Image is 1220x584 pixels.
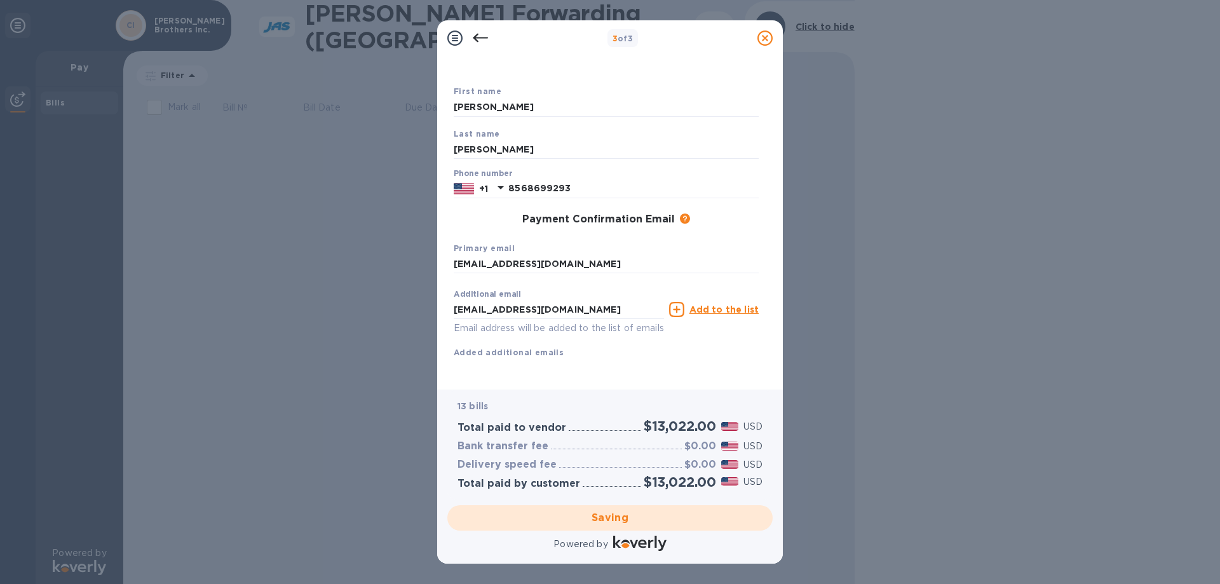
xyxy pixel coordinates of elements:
input: Enter your last name [454,140,759,159]
label: Phone number [454,170,512,178]
img: USD [721,460,738,469]
p: USD [743,420,762,433]
p: Powered by [553,538,607,551]
p: USD [743,475,762,489]
img: USD [721,422,738,431]
img: Logo [613,536,667,551]
p: USD [743,440,762,453]
input: Enter additional email [454,300,664,319]
span: 3 [613,34,618,43]
h2: $13,022.00 [644,474,716,490]
h3: Payment Confirmation Email [522,214,675,226]
h3: Total paid by customer [457,478,580,490]
u: Add to the list [689,304,759,315]
img: USD [721,442,738,451]
h3: Bank transfer fee [457,440,548,452]
b: of 3 [613,34,634,43]
img: US [454,182,474,196]
img: USD [721,477,738,486]
input: Enter your primary name [454,255,759,274]
b: Primary email [454,243,515,253]
input: Enter your first name [454,98,759,117]
label: Additional email [454,291,521,299]
input: Enter your phone number [508,179,759,198]
h3: $0.00 [684,440,716,452]
h3: $0.00 [684,459,716,471]
h3: Delivery speed fee [457,459,557,471]
b: Last name [454,129,500,139]
p: Email address will be added to the list of emails [454,321,664,336]
p: +1 [479,182,488,195]
h2: $13,022.00 [644,418,716,434]
b: First name [454,86,501,96]
p: USD [743,458,762,472]
b: Added additional emails [454,348,564,357]
b: 13 bills [457,401,488,411]
h3: Total paid to vendor [457,422,566,434]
